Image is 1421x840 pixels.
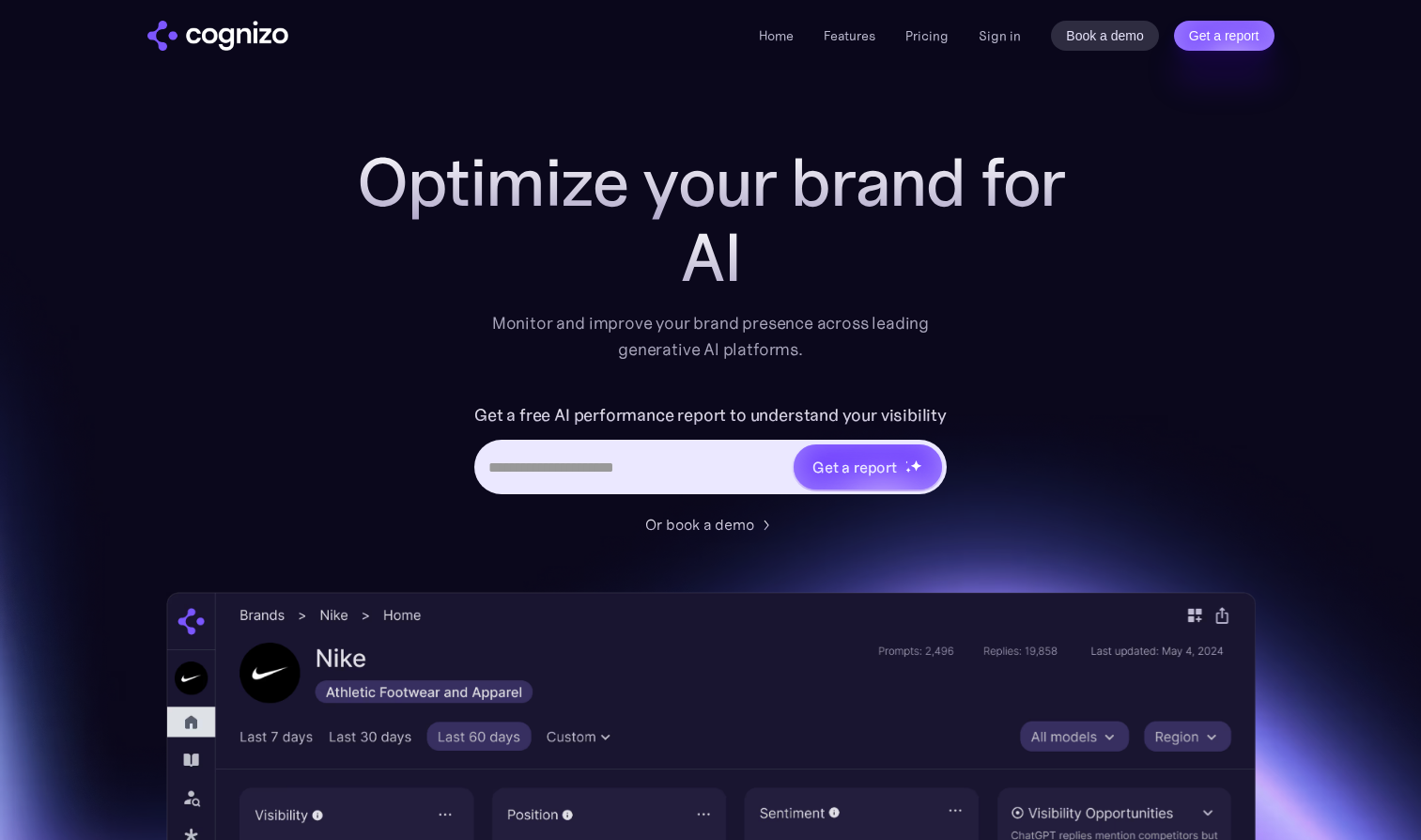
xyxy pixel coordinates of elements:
h1: Optimize your brand for [335,145,1087,220]
div: AI [335,220,1087,295]
label: Get a free AI performance report to understand your visibility [474,400,947,430]
div: Monitor and improve your brand presence across leading generative AI platforms. [480,310,942,363]
a: Or book a demo [645,513,777,536]
a: home [147,21,288,51]
a: Get a reportstarstarstar [792,443,944,491]
a: Pricing [905,27,949,44]
img: star [905,467,912,474]
a: Get a report [1174,21,1274,51]
a: Book a demo [1051,21,1159,51]
img: star [910,459,922,472]
a: Sign in [979,24,1021,47]
a: Home [759,27,794,44]
div: Or book a demo [645,513,754,536]
a: Features [824,27,875,44]
img: star [905,460,908,463]
form: Hero URL Input Form [474,400,947,504]
img: cognizo logo [147,21,288,51]
div: Get a report [812,456,897,478]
